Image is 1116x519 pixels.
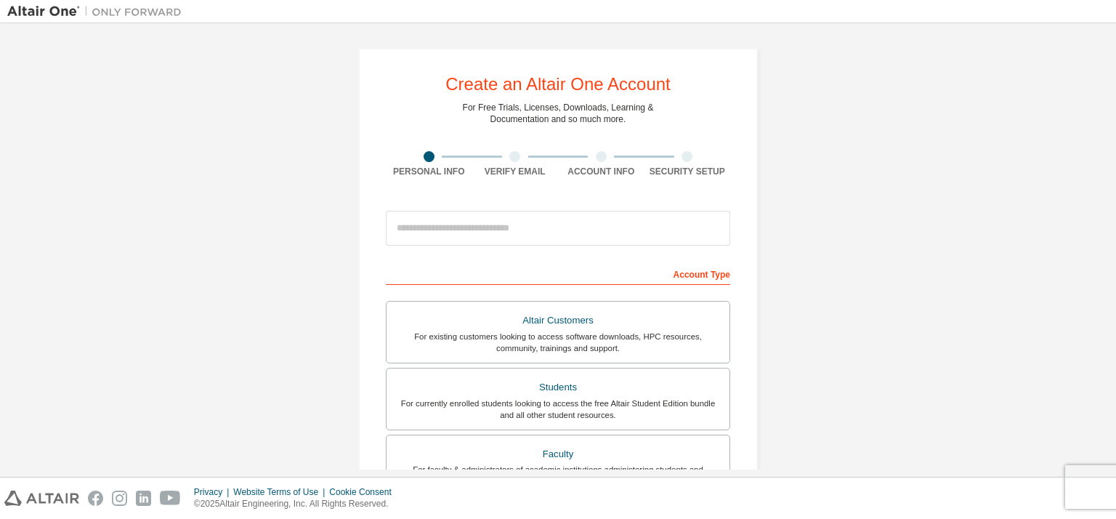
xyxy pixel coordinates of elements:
div: Create an Altair One Account [445,76,671,93]
img: instagram.svg [112,491,127,506]
img: linkedin.svg [136,491,151,506]
div: Account Type [386,262,730,285]
div: For existing customers looking to access software downloads, HPC resources, community, trainings ... [395,331,721,354]
div: Verify Email [472,166,559,177]
div: Faculty [395,444,721,464]
div: For Free Trials, Licenses, Downloads, Learning & Documentation and so much more. [463,102,654,125]
div: Account Info [558,166,644,177]
img: youtube.svg [160,491,181,506]
div: Students [395,377,721,398]
p: © 2025 Altair Engineering, Inc. All Rights Reserved. [194,498,400,510]
div: Personal Info [386,166,472,177]
div: Website Terms of Use [233,486,329,498]
img: facebook.svg [88,491,103,506]
div: Altair Customers [395,310,721,331]
div: Cookie Consent [329,486,400,498]
img: Altair One [7,4,189,19]
div: Privacy [194,486,233,498]
div: For faculty & administrators of academic institutions administering students and accessing softwa... [395,464,721,487]
img: altair_logo.svg [4,491,79,506]
div: For currently enrolled students looking to access the free Altair Student Edition bundle and all ... [395,398,721,421]
div: Security Setup [644,166,731,177]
